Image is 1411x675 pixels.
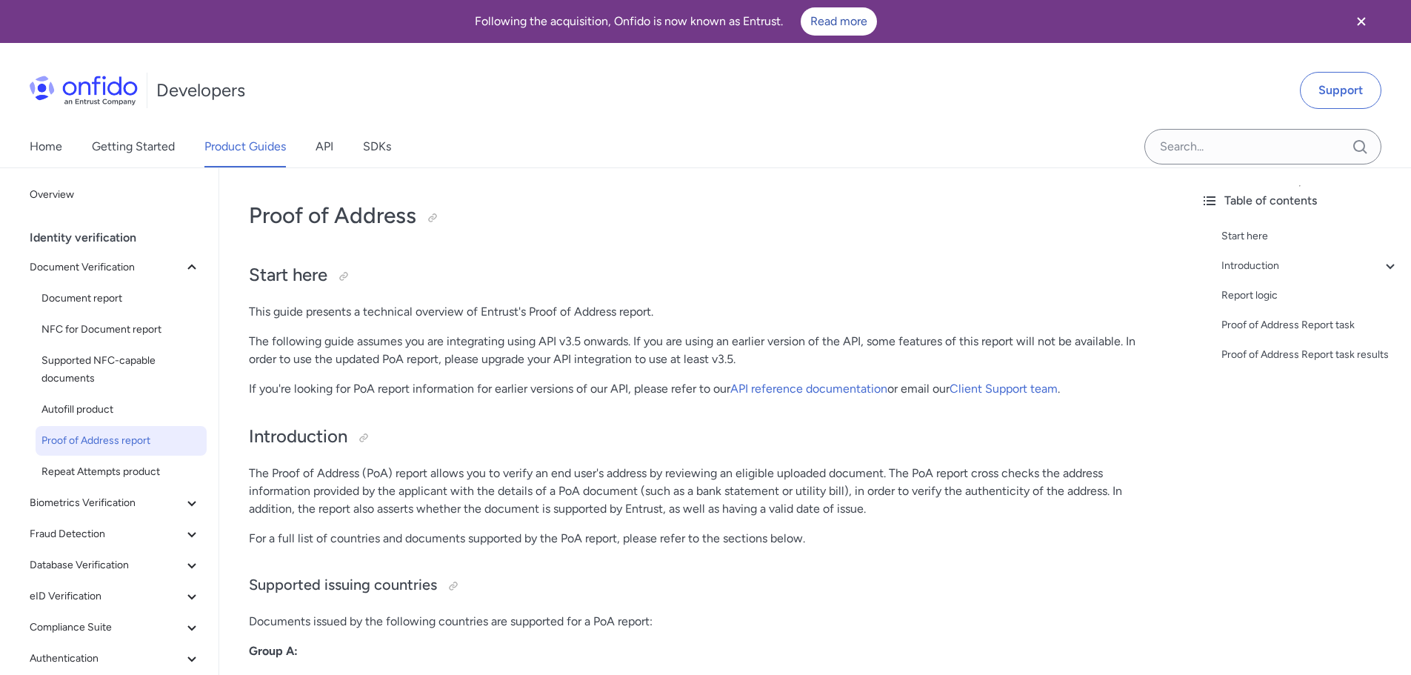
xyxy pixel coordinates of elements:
span: Document report [41,290,201,307]
button: Close banner [1334,3,1389,40]
p: For a full list of countries and documents supported by the PoA report, please refer to the secti... [249,530,1159,548]
a: Client Support team [950,382,1058,396]
div: Identity verification [30,223,213,253]
p: If you're looking for PoA report information for earlier versions of our API, please refer to our... [249,380,1159,398]
h1: Proof of Address [249,201,1159,230]
a: SDKs [363,126,391,167]
a: API [316,126,333,167]
img: Onfido Logo [30,76,138,105]
button: Database Verification [24,551,207,580]
span: Supported NFC-capable documents [41,352,201,388]
strong: Group A: [249,644,298,658]
a: Proof of Address Report task [1221,316,1399,334]
a: API reference documentation [730,382,887,396]
a: Document report [36,284,207,313]
span: Authentication [30,650,183,668]
button: Authentication [24,644,207,674]
span: Repeat Attempts product [41,463,201,481]
div: Table of contents [1201,192,1399,210]
span: Overview [30,186,201,204]
h1: Developers [156,79,245,102]
p: Documents issued by the following countries are supported for a PoA report: [249,613,1159,631]
h2: Start here [249,263,1159,288]
a: Proof of Address report [36,426,207,456]
span: Autofill product [41,401,201,419]
svg: Close banner [1352,13,1370,30]
button: Fraud Detection [24,519,207,549]
a: Product Guides [204,126,286,167]
a: Home [30,126,62,167]
span: Database Verification [30,556,183,574]
span: NFC for Document report [41,321,201,339]
a: Report logic [1221,287,1399,305]
span: Fraud Detection [30,525,183,543]
a: Proof of Address Report task results [1221,346,1399,364]
span: eID Verification [30,588,183,605]
a: Repeat Attempts product [36,457,207,487]
a: Overview [24,180,207,210]
p: This guide presents a technical overview of Entrust's Proof of Address report. [249,303,1159,321]
p: The Proof of Address (PoA) report allows you to verify an end user's address by reviewing an elig... [249,465,1159,518]
a: NFC for Document report [36,315,207,345]
a: Start here [1221,227,1399,245]
a: Autofill product [36,395,207,425]
input: Onfido search input field [1144,129,1381,164]
span: Proof of Address report [41,432,201,450]
p: The following guide assumes you are integrating using API v3.5 onwards. If you are using an earli... [249,333,1159,368]
h3: Supported issuing countries [249,574,1159,598]
a: Introduction [1221,257,1399,275]
span: Compliance Suite [30,619,183,636]
button: Document Verification [24,253,207,282]
button: eID Verification [24,582,207,611]
a: Getting Started [92,126,175,167]
a: Supported NFC-capable documents [36,346,207,393]
h2: Introduction [249,425,1159,450]
button: Biometrics Verification [24,488,207,518]
span: Biometrics Verification [30,494,183,512]
a: Read more [801,7,877,36]
a: Support [1300,72,1381,109]
span: Document Verification [30,259,183,276]
button: Compliance Suite [24,613,207,642]
div: Following the acquisition, Onfido is now known as Entrust. [18,7,1334,36]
